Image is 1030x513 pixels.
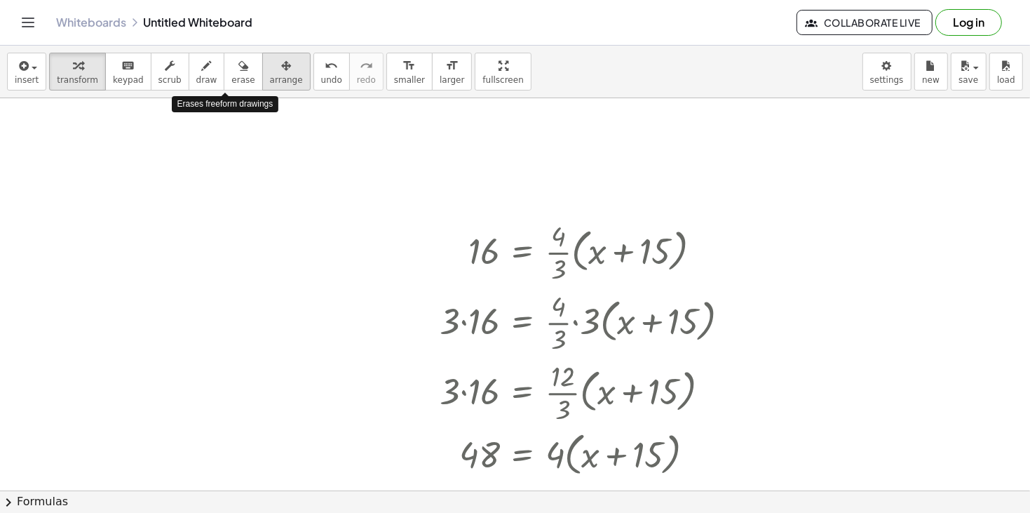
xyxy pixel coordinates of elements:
span: erase [231,75,255,85]
span: draw [196,75,217,85]
span: arrange [270,75,303,85]
button: undoundo [313,53,350,91]
a: Whiteboards [56,15,126,29]
button: Log in [935,9,1002,36]
button: keyboardkeypad [105,53,151,91]
button: insert [7,53,46,91]
button: redoredo [349,53,384,91]
i: format_size [445,58,459,74]
button: erase [224,53,262,91]
button: format_sizelarger [432,53,472,91]
i: keyboard [121,58,135,74]
button: transform [49,53,106,91]
span: redo [357,75,376,85]
button: arrange [262,53,311,91]
div: Erases freeform drawings [172,96,279,112]
span: save [958,75,978,85]
button: Toggle navigation [17,11,39,34]
i: undo [325,58,338,74]
span: undo [321,75,342,85]
i: redo [360,58,373,74]
span: smaller [394,75,425,85]
span: transform [57,75,98,85]
span: insert [15,75,39,85]
button: draw [189,53,225,91]
span: load [997,75,1015,85]
button: save [951,53,987,91]
span: fullscreen [482,75,523,85]
span: keypad [113,75,144,85]
span: Collaborate Live [808,16,921,29]
button: settings [862,53,912,91]
span: settings [870,75,904,85]
span: scrub [158,75,182,85]
button: new [914,53,948,91]
button: fullscreen [475,53,531,91]
button: Collaborate Live [797,10,933,35]
span: larger [440,75,464,85]
button: scrub [151,53,189,91]
i: format_size [402,58,416,74]
button: format_sizesmaller [386,53,433,91]
button: load [989,53,1023,91]
span: new [922,75,940,85]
